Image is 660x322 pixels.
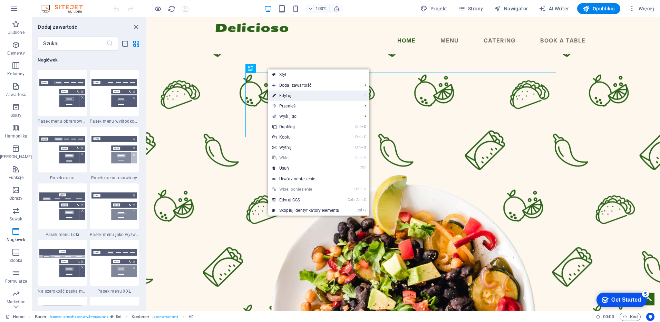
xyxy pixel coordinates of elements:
div: Pasek menu Loki [38,183,87,237]
p: Nagłówek [7,237,26,243]
i: ⌦ [360,166,366,170]
span: Przenieś [268,101,359,111]
p: Zawartość [6,92,26,97]
p: Obrazy [9,196,23,201]
button: list-view [121,39,129,48]
span: Pasek menu jako wyzwalacz [90,232,139,237]
span: Pasek menu wyśrodkowany [90,119,139,124]
i: Ten element zawiera tło [116,315,120,319]
span: 00 00 [603,313,614,321]
div: Na szerokość paska menu [38,240,87,294]
i: Ctrl [355,135,361,139]
div: Get Started [20,8,50,14]
input: Szukaj [38,37,106,50]
div: Pasek menu jako wyzwalacz [90,183,139,237]
button: close panel [132,23,140,31]
nav: breadcrumb [35,313,194,321]
span: Pasek menu obramowany [38,119,87,124]
div: Pasek menu ustawiony [90,127,139,181]
a: CtrlVWklej [268,153,343,163]
i: D [361,124,366,129]
span: Więcej [629,5,654,12]
button: AI Writer [536,3,572,14]
span: Opublikuj [583,5,615,12]
span: Dodaj zawartość [268,80,359,91]
button: Kliknij tutaj, aby wyjść z trybu podglądu i kontynuować edycję [154,4,162,13]
img: menu-bar-fixed.svg [91,136,137,163]
button: grid-view [132,39,140,48]
span: Kod [623,313,638,321]
span: Kliknij, aby zaznaczyć. Kliknij dwukrotnie, aby edytować [132,313,150,321]
i: V [364,187,366,191]
i: Ctrl [354,187,359,191]
i: Ctrl [357,208,362,212]
i: ⏎ [363,93,366,98]
p: Formularze [5,278,27,284]
img: menu-bar-wide.svg [39,249,85,277]
p: Stopka [9,258,23,263]
h6: Czas sesji [596,313,614,321]
span: Nawigator [494,5,528,12]
span: . banner .preset-banner-v3-restaurant [49,313,108,321]
i: Przeładuj stronę [168,5,176,13]
p: Funkcje [9,175,23,180]
i: I [362,208,366,212]
i: Ctrl [355,145,361,150]
a: CtrlAltCEdytuj CSS [268,195,343,205]
div: Projekt (Ctrl+Alt+Y) [418,3,450,14]
div: Pasek menu XXL [90,240,139,294]
span: Pasek menu Loki [38,232,87,237]
a: CtrlXWytnij [268,142,343,153]
a: ⏎Edytuj [268,91,343,101]
h6: Nagłówek [38,56,139,64]
button: Usercentrics [646,313,654,321]
a: CtrlISkopiuj identyfikatory elementu [268,205,343,216]
a: Ctrl⇧VWklej odniesienie [268,184,343,195]
span: Pasek menu [38,175,87,181]
span: : [608,314,609,319]
a: Kliknij, aby anulować zaznaczenie. Kliknij dwukrotnie, aby otworzyć Strony [6,313,25,321]
span: Pasek menu XXL [90,288,139,294]
i: ⇧ [360,187,363,191]
a: CtrlCKopiuj [268,132,343,142]
p: Boksy [10,113,22,118]
i: V [361,155,366,160]
span: . banner-content [152,313,177,321]
div: Pasek menu wyśrodkowany [90,70,139,124]
button: reload [167,4,176,13]
div: Pasek menu [38,127,87,181]
p: Elementy [7,50,25,56]
span: Kliknij, aby zaznaczyć. Kliknij dwukrotnie, aby edytować [188,313,194,321]
h6: Dodaj zawartość [38,23,77,31]
button: Nawigator [491,3,531,14]
img: Editor Logo [40,4,91,13]
i: C [361,198,366,202]
img: menu-bar-xxl.svg [91,249,137,277]
div: Pasek menu obramowany [38,70,87,124]
a: CtrlDDuplikuj [268,122,343,132]
button: Strony [456,3,486,14]
i: Ctrl [355,124,361,129]
div: 5 [51,1,58,8]
a: Styl [268,69,369,80]
div: Get Started 5 items remaining, 0% complete [6,3,56,18]
p: Suwak [10,216,22,222]
button: 100% [305,4,330,13]
p: Harmonijka [5,133,27,139]
i: Ctrl [355,155,361,160]
span: Kliknij, aby zaznaczyć. Kliknij dwukrotnie, aby edytować [35,313,47,321]
p: Kolumny [7,71,25,77]
h6: 100% [316,4,327,13]
button: Więcej [626,3,657,14]
p: Ulubione [8,30,25,35]
span: Na szerokość paska menu [38,288,87,294]
i: Alt [354,198,361,202]
a: Utwórz odniesienie [268,174,369,184]
img: menu-bar-bordered.svg [39,79,85,107]
i: Ten element jest konfigurowalnym ustawieniem wstępnym [110,315,114,319]
span: Pasek menu ustawiony [90,175,139,181]
p: Marketing [7,299,26,305]
span: Projekt [420,5,447,12]
i: X [361,145,366,150]
i: C [361,135,366,139]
